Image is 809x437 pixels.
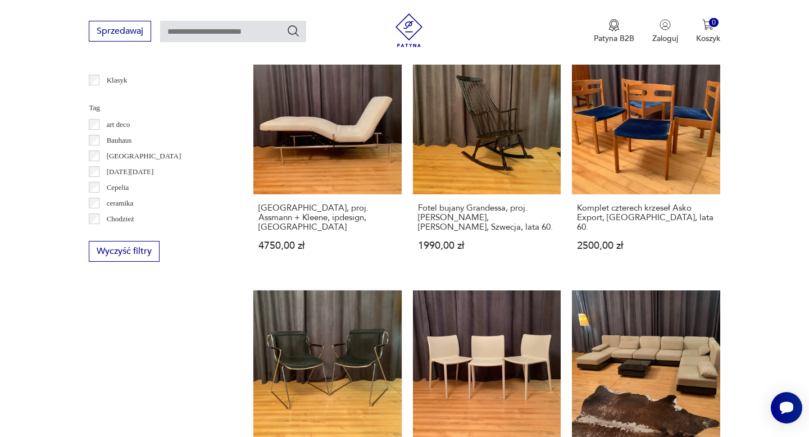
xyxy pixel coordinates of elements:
[608,19,620,31] img: Ikona medalu
[696,19,720,44] button: 0Koszyk
[89,21,151,42] button: Sprzedawaj
[107,166,154,178] p: [DATE][DATE]
[594,19,634,44] a: Ikona medaluPatyna B2B
[418,203,556,232] h3: Fotel bujany Grandessa, proj. [PERSON_NAME], [PERSON_NAME], Szwecja, lata 60.
[89,28,151,36] a: Sprzedawaj
[702,19,713,30] img: Ikona koszyka
[594,33,634,44] p: Patyna B2B
[594,19,634,44] button: Patyna B2B
[253,46,401,272] a: Leżanka Campus, proj. Assmann + Kleene, ipdesign, Niemcy[GEOGRAPHIC_DATA], proj. Assmann + Kleene...
[107,229,134,241] p: Ćmielów
[107,197,134,210] p: ceramika
[107,74,128,87] p: Klasyk
[107,119,130,131] p: art deco
[696,33,720,44] p: Koszyk
[258,203,396,232] h3: [GEOGRAPHIC_DATA], proj. Assmann + Kleene, ipdesign, [GEOGRAPHIC_DATA]
[660,19,671,30] img: Ikonka użytkownika
[577,241,715,251] p: 2500,00 zł
[107,181,129,194] p: Cepelia
[418,241,556,251] p: 1990,00 zł
[258,241,396,251] p: 4750,00 zł
[107,150,181,162] p: [GEOGRAPHIC_DATA]
[771,392,802,424] iframe: Smartsupp widget button
[709,18,719,28] div: 0
[89,102,226,114] p: Tag
[652,19,678,44] button: Zaloguj
[107,134,132,147] p: Bauhaus
[287,24,300,38] button: Szukaj
[413,46,561,272] a: Fotel bujany Grandessa, proj. Lena Larsson, Nesto, Szwecja, lata 60.Fotel bujany Grandessa, proj....
[89,241,160,262] button: Wyczyść filtry
[577,203,715,232] h3: Komplet czterech krzeseł Asko Export, [GEOGRAPHIC_DATA], lata 60.
[572,46,720,272] a: Komplet czterech krzeseł Asko Export, Finlandia, lata 60.Komplet czterech krzeseł Asko Export, [G...
[652,33,678,44] p: Zaloguj
[392,13,426,47] img: Patyna - sklep z meblami i dekoracjami vintage
[107,213,134,225] p: Chodzież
